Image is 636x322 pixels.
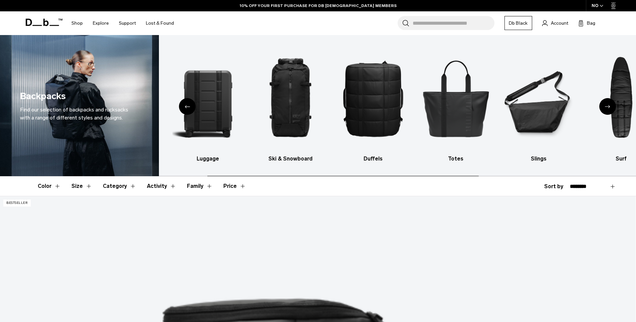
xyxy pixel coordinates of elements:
[503,45,574,151] img: Db
[420,45,491,163] a: Db Totes
[338,45,409,163] a: Db Duffels
[542,19,568,27] a: Account
[93,11,109,35] a: Explore
[338,155,409,163] h3: Duffels
[420,155,491,163] h3: Totes
[119,11,136,35] a: Support
[90,45,161,163] a: Db All products
[338,45,409,163] li: 4 / 10
[255,45,326,163] a: Db Ski & Snowboard
[255,45,326,151] img: Db
[172,45,243,151] img: Db
[504,16,532,30] a: Db Black
[103,177,136,196] button: Toggle Filter
[146,11,174,35] a: Lost & Found
[172,155,243,163] h3: Luggage
[503,155,574,163] h3: Slings
[503,45,574,163] a: Db Slings
[223,177,246,196] button: Toggle Price
[503,45,574,163] li: 6 / 10
[20,89,66,103] h1: Backpacks
[578,19,595,27] button: Bag
[38,177,61,196] button: Toggle Filter
[255,45,326,163] li: 3 / 10
[240,3,397,9] a: 10% OFF YOUR FIRST PURCHASE FOR DB [DEMOGRAPHIC_DATA] MEMBERS
[599,98,616,115] div: Next slide
[3,200,31,207] p: Bestseller
[420,45,491,151] img: Db
[147,177,176,196] button: Toggle Filter
[172,45,243,163] li: 2 / 10
[90,45,161,151] img: Db
[90,155,161,163] h3: All products
[255,155,326,163] h3: Ski & Snowboard
[66,11,179,35] nav: Main Navigation
[172,45,243,163] a: Db Luggage
[187,177,213,196] button: Toggle Filter
[587,20,595,27] span: Bag
[420,45,491,163] li: 5 / 10
[71,177,92,196] button: Toggle Filter
[71,11,83,35] a: Shop
[551,20,568,27] span: Account
[20,106,128,121] span: Find our selection of backpacks and rucksacks with a range of different styles and designs.
[179,98,196,115] div: Previous slide
[338,45,409,151] img: Db
[90,45,161,163] li: 1 / 10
